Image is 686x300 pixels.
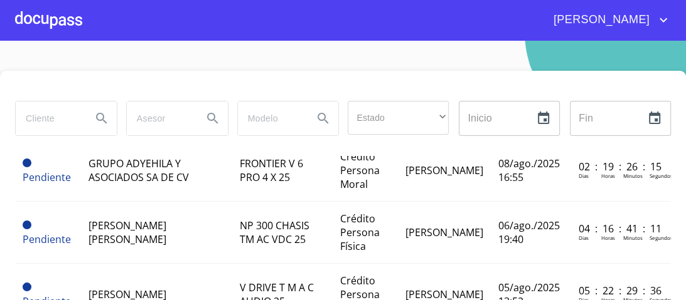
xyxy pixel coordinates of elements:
span: Crédito Persona Física [340,212,380,253]
input: search [127,101,193,135]
span: [PERSON_NAME] [405,163,483,177]
p: Horas [601,172,615,179]
p: 02 : 19 : 26 : 15 [579,160,663,173]
p: Horas [601,234,615,241]
span: FRONTIER V 6 PRO 4 X 25 [240,157,303,184]
input: search [238,101,304,135]
span: [PERSON_NAME] [544,10,656,30]
p: Minutos [623,234,643,241]
p: Minutos [623,172,643,179]
span: Crédito Persona Moral [340,150,380,191]
button: Search [87,103,117,133]
span: 06/ago./2025 19:40 [498,219,560,246]
p: Segundos [650,234,673,241]
button: account of current user [544,10,671,30]
span: NP 300 CHASIS TM AC VDC 25 [240,219,309,246]
span: Pendiente [23,170,71,184]
p: 04 : 16 : 41 : 11 [579,222,663,235]
p: Dias [579,172,589,179]
span: Pendiente [23,158,31,167]
p: Dias [579,234,589,241]
button: Search [198,103,228,133]
span: [PERSON_NAME] [405,225,483,239]
div: ​ [348,101,449,135]
p: 05 : 22 : 29 : 36 [579,284,663,297]
button: Search [308,103,338,133]
span: Pendiente [23,232,71,246]
span: [PERSON_NAME] [PERSON_NAME] [88,219,166,246]
input: search [16,101,82,135]
span: Pendiente [23,282,31,291]
p: Segundos [650,172,673,179]
span: Pendiente [23,220,31,229]
span: GRUPO ADYEHILA Y ASOCIADOS SA DE CV [88,157,189,184]
span: 08/ago./2025 16:55 [498,157,560,184]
